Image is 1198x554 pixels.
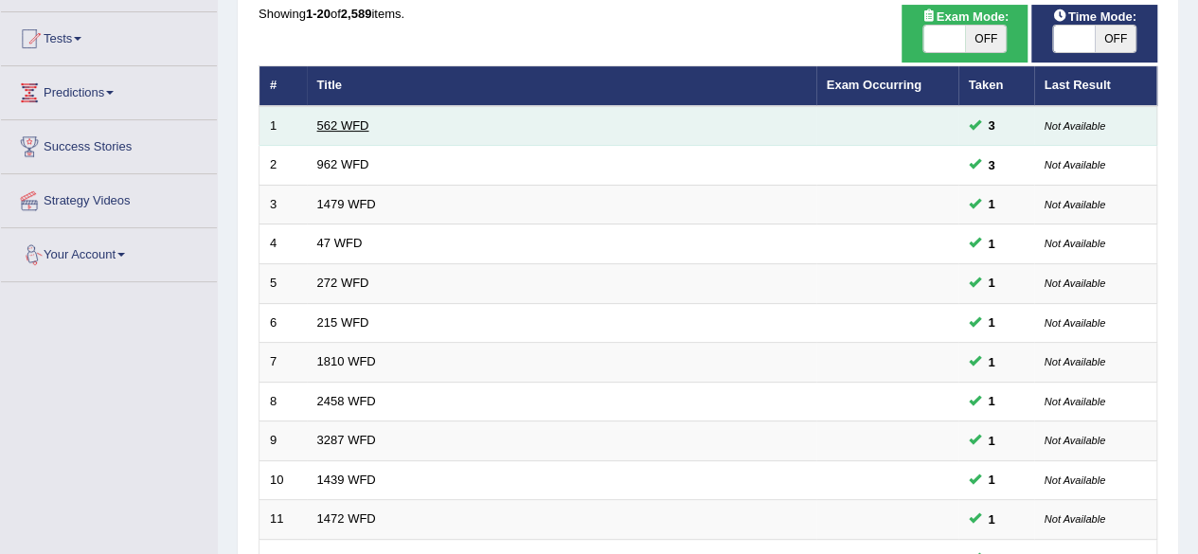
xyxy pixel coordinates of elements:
[259,460,307,500] td: 10
[317,236,363,250] a: 47 WFD
[259,146,307,186] td: 2
[1045,435,1105,446] small: Not Available
[259,224,307,264] td: 4
[259,106,307,146] td: 1
[259,343,307,383] td: 7
[1045,396,1105,407] small: Not Available
[306,7,331,21] b: 1-20
[259,66,307,106] th: #
[317,197,376,211] a: 1479 WFD
[341,7,372,21] b: 2,589
[1,228,217,276] a: Your Account
[1045,356,1105,367] small: Not Available
[259,500,307,540] td: 11
[981,352,1003,372] span: You can still take this question
[317,394,376,408] a: 2458 WFD
[1045,317,1105,329] small: Not Available
[1045,277,1105,289] small: Not Available
[981,470,1003,490] span: You can still take this question
[259,185,307,224] td: 3
[317,118,369,133] a: 562 WFD
[317,433,376,447] a: 3287 WFD
[1045,474,1105,486] small: Not Available
[259,303,307,343] td: 6
[259,264,307,304] td: 5
[1046,7,1144,27] span: Time Mode:
[914,7,1016,27] span: Exam Mode:
[1045,199,1105,210] small: Not Available
[317,354,376,368] a: 1810 WFD
[981,273,1003,293] span: You can still take this question
[1095,26,1136,52] span: OFF
[958,66,1034,106] th: Taken
[827,78,921,92] a: Exam Occurring
[981,431,1003,451] span: You can still take this question
[1045,238,1105,249] small: Not Available
[317,315,369,330] a: 215 WFD
[1045,513,1105,525] small: Not Available
[902,5,1028,63] div: Show exams occurring in exams
[981,194,1003,214] span: You can still take this question
[981,155,1003,175] span: You can still take this question
[1,120,217,168] a: Success Stories
[317,473,376,487] a: 1439 WFD
[981,234,1003,254] span: You can still take this question
[981,391,1003,411] span: You can still take this question
[1,66,217,114] a: Predictions
[981,116,1003,135] span: You can still take this question
[965,26,1007,52] span: OFF
[259,5,1157,23] div: Showing of items.
[317,276,369,290] a: 272 WFD
[259,421,307,461] td: 9
[981,313,1003,332] span: You can still take this question
[317,511,376,526] a: 1472 WFD
[317,157,369,171] a: 962 WFD
[1045,120,1105,132] small: Not Available
[307,66,816,106] th: Title
[1,12,217,60] a: Tests
[1,174,217,222] a: Strategy Videos
[1045,159,1105,170] small: Not Available
[981,509,1003,529] span: You can still take this question
[1034,66,1157,106] th: Last Result
[259,382,307,421] td: 8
